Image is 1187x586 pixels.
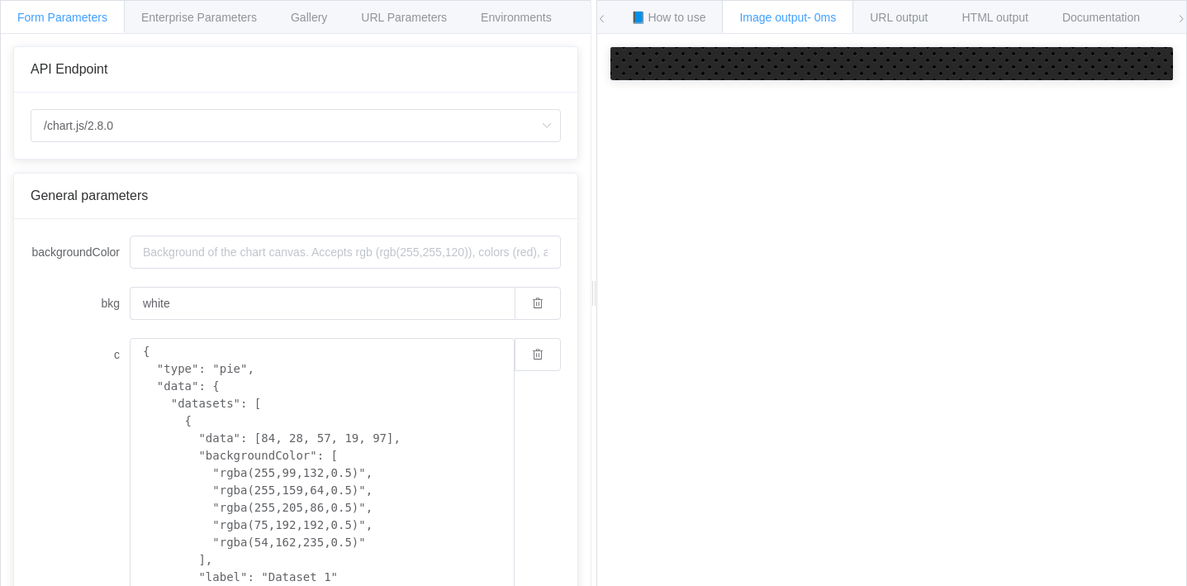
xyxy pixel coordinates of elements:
[130,287,515,320] input: Background of the chart canvas. Accepts rgb (rgb(255,255,120)), colors (red), and url-encoded hex...
[481,11,552,24] span: Environments
[870,11,928,24] span: URL output
[31,236,130,269] label: backgroundColor
[31,62,107,76] span: API Endpoint
[807,11,836,24] span: - 0ms
[141,11,257,24] span: Enterprise Parameters
[631,11,706,24] span: 📘 How to use
[17,11,107,24] span: Form Parameters
[361,11,447,24] span: URL Parameters
[1062,11,1140,24] span: Documentation
[130,236,561,269] input: Background of the chart canvas. Accepts rgb (rgb(255,255,120)), colors (red), and url-encoded hex...
[31,338,130,371] label: c
[961,11,1028,24] span: HTML output
[291,11,327,24] span: Gallery
[31,109,561,142] input: Select
[31,188,148,202] span: General parameters
[31,287,130,320] label: bkg
[739,11,836,24] span: Image output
